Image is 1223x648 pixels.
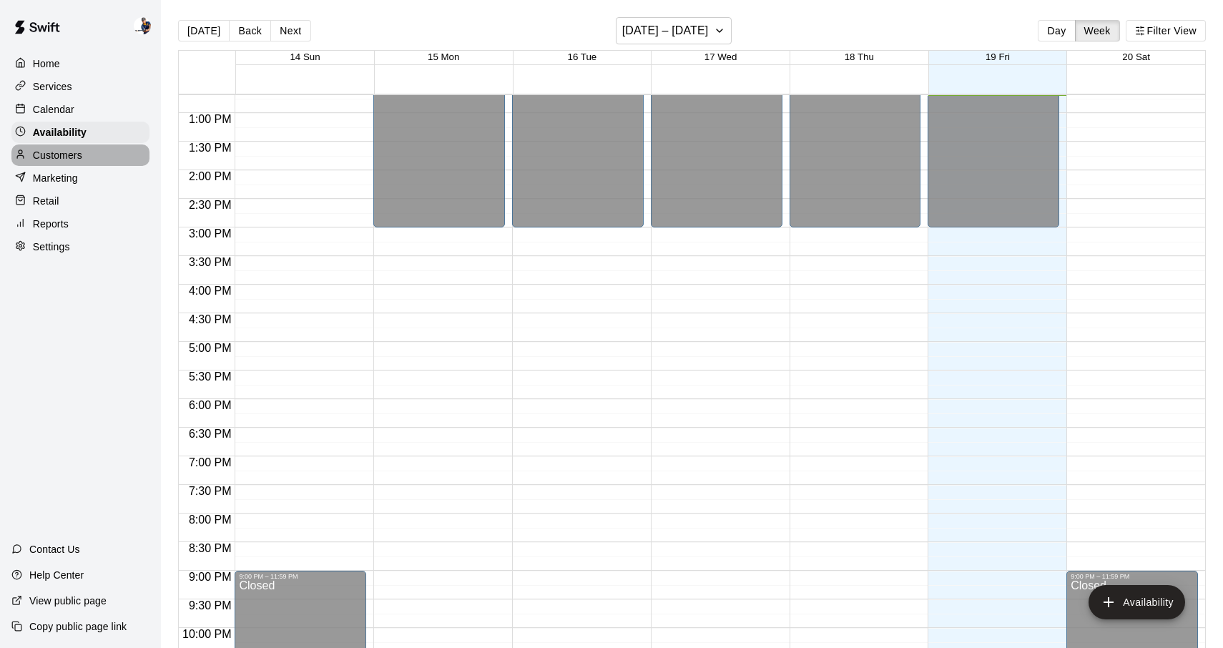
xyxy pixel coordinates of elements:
a: Availability [11,122,149,143]
button: 14 Sun [290,51,320,62]
button: Back [229,20,271,41]
p: Copy public page link [29,619,127,634]
span: 5:00 PM [185,342,235,354]
span: 5:30 PM [185,370,235,383]
span: 3:00 PM [185,227,235,240]
span: 1:30 PM [185,142,235,154]
button: Filter View [1126,20,1206,41]
button: add [1089,585,1185,619]
span: 6:30 PM [185,428,235,440]
button: Week [1075,20,1120,41]
h6: [DATE] – [DATE] [622,21,709,41]
p: Reports [33,217,69,231]
p: Contact Us [29,542,80,556]
span: 7:00 PM [185,456,235,468]
span: 4:00 PM [185,285,235,297]
span: 3:30 PM [185,256,235,268]
p: Availability [33,125,87,139]
p: Marketing [33,171,78,185]
span: 4:30 PM [185,313,235,325]
p: View public page [29,594,107,608]
span: 9:30 PM [185,599,235,612]
p: Home [33,57,60,71]
div: Phillip Jankulovski [131,11,161,40]
button: Day [1038,20,1075,41]
div: 9:00 PM – 11:59 PM [239,573,362,580]
span: 2:30 PM [185,199,235,211]
a: Reports [11,213,149,235]
button: [DATE] [178,20,230,41]
a: Retail [11,190,149,212]
button: 19 Fri [986,51,1010,62]
button: [DATE] – [DATE] [616,17,732,44]
span: 6:00 PM [185,399,235,411]
span: 10:00 PM [179,628,235,640]
a: Home [11,53,149,74]
button: 18 Thu [845,51,874,62]
a: Settings [11,236,149,257]
span: 2:00 PM [185,170,235,182]
a: Calendar [11,99,149,120]
button: 17 Wed [704,51,737,62]
p: Retail [33,194,59,208]
button: Next [270,20,310,41]
a: Marketing [11,167,149,189]
span: 9:00 PM [185,571,235,583]
span: 7:30 PM [185,485,235,497]
button: 15 Mon [428,51,459,62]
div: 9:00 PM – 11:59 PM [1071,573,1194,580]
button: 20 Sat [1122,51,1150,62]
span: 1:00 PM [185,113,235,125]
button: 16 Tue [568,51,597,62]
p: Settings [33,240,70,254]
img: Phillip Jankulovski [134,17,151,34]
span: 8:00 PM [185,514,235,526]
p: Calendar [33,102,74,117]
span: 8:30 PM [185,542,235,554]
p: Help Center [29,568,84,582]
a: Services [11,76,149,97]
p: Services [33,79,72,94]
a: Customers [11,144,149,166]
p: Customers [33,148,82,162]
